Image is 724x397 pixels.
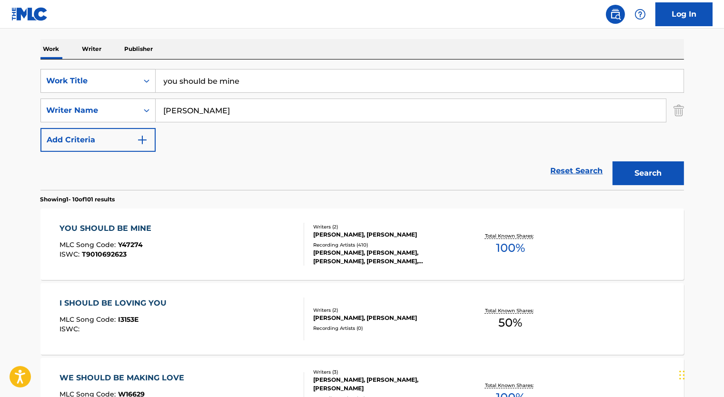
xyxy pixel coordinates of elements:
[40,208,684,280] a: YOU SHOULD BE MINEMLC Song Code:Y47274ISWC:T9010692623Writers (2)[PERSON_NAME], [PERSON_NAME]Reco...
[79,39,105,59] p: Writer
[60,223,156,234] div: YOU SHOULD BE MINE
[40,128,156,152] button: Add Criteria
[485,382,536,389] p: Total Known Shares:
[674,99,684,122] img: Delete Criterion
[655,2,713,26] a: Log In
[60,315,118,324] span: MLC Song Code :
[631,5,650,24] div: Help
[40,39,62,59] p: Work
[635,9,646,20] img: help
[60,250,82,258] span: ISWC :
[498,314,522,331] span: 50 %
[613,161,684,185] button: Search
[485,232,536,239] p: Total Known Shares:
[47,105,132,116] div: Writer Name
[313,223,457,230] div: Writers ( 2 )
[313,314,457,322] div: [PERSON_NAME], [PERSON_NAME]
[40,69,684,190] form: Search Form
[82,250,127,258] span: T9010692623
[313,368,457,376] div: Writers ( 3 )
[313,376,457,393] div: [PERSON_NAME], [PERSON_NAME], [PERSON_NAME]
[118,240,143,249] span: Y47274
[40,195,115,204] p: Showing 1 - 10 of 101 results
[122,39,156,59] p: Publisher
[313,307,457,314] div: Writers ( 2 )
[313,230,457,239] div: [PERSON_NAME], [PERSON_NAME]
[137,134,148,146] img: 9d2ae6d4665cec9f34b9.svg
[60,240,118,249] span: MLC Song Code :
[60,372,189,384] div: WE SHOULD BE MAKING LOVE
[60,298,171,309] div: I SHOULD BE LOVING YOU
[606,5,625,24] a: Public Search
[313,241,457,248] div: Recording Artists ( 410 )
[676,351,724,397] iframe: Chat Widget
[47,75,132,87] div: Work Title
[679,361,685,389] div: Drag
[485,307,536,314] p: Total Known Shares:
[40,283,684,355] a: I SHOULD BE LOVING YOUMLC Song Code:I3153EISWC:Writers (2)[PERSON_NAME], [PERSON_NAME]Recording A...
[610,9,621,20] img: search
[118,315,139,324] span: I3153E
[313,325,457,332] div: Recording Artists ( 0 )
[546,160,608,181] a: Reset Search
[60,325,82,333] span: ISWC :
[11,7,48,21] img: MLC Logo
[496,239,525,257] span: 100 %
[313,248,457,266] div: [PERSON_NAME], [PERSON_NAME], [PERSON_NAME], [PERSON_NAME], [PERSON_NAME]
